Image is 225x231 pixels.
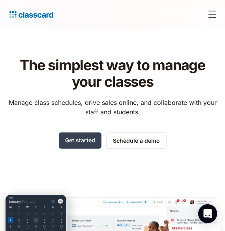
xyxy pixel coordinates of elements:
[203,5,219,24] div: menu
[106,132,167,149] a: Schedule a demo
[6,9,53,20] a: home
[8,57,217,90] h1: The simplest way to manage your classes
[198,204,217,223] div: Open Intercom Messenger
[8,98,217,117] p: Manage class schedules, drive sales online, and collaborate with your staff and students.
[59,132,101,149] a: Get started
